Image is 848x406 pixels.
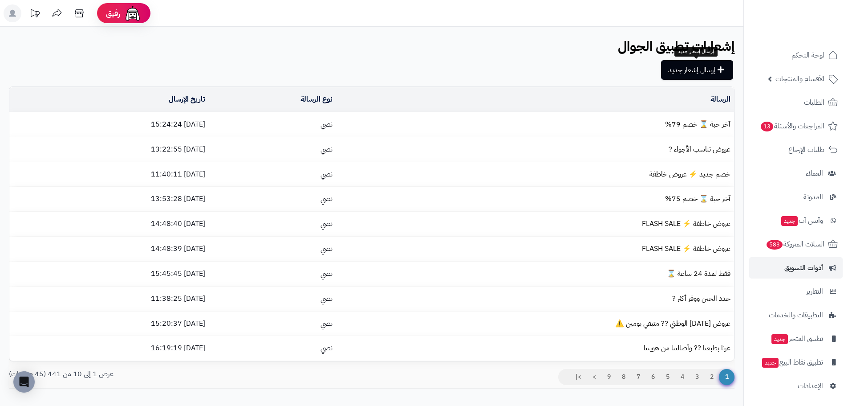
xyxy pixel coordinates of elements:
[645,369,661,385] a: 6
[781,216,798,226] span: جديد
[661,60,733,80] a: إرسال إشعار جديد
[9,187,209,211] td: [DATE] 13:53:28
[665,193,730,204] a: آخر حبة ⌛ خصم 75%
[13,371,35,393] div: Open Intercom Messenger
[675,369,690,385] a: 4
[761,122,773,131] span: 13
[771,332,823,345] span: تطبيق المتجر
[769,309,823,321] span: التطبيقات والخدمات
[665,119,730,130] a: آخر حبة ⌛ خصم 79%
[674,47,718,57] div: إرسال إشعار جديد
[9,112,209,137] td: [DATE] 15:24:24
[209,112,336,137] td: نصي
[106,8,120,19] span: رفيق
[169,94,205,105] a: تاريخ الإرسال
[209,237,336,261] td: نصي
[9,312,209,336] td: [DATE] 15:20:37
[784,262,823,274] span: أدوات التسويق
[642,243,730,254] a: عروض خاطفة ⚡ FLASH SALE
[761,356,823,369] span: تطبيق نقاط البيع
[798,380,823,392] span: الإعدادات
[649,169,730,180] a: خصم جديد ⚡ عروض خاطفة
[749,234,843,255] a: السلات المتروكة583
[719,369,734,385] span: 1
[672,293,730,304] a: جدد الحين ووفر أكثر ?
[667,268,730,279] a: فقط لمدة 24 ساعة ⌛
[669,144,730,155] a: عروض تناسب الأجواء ?
[771,334,788,344] span: جديد
[749,210,843,231] a: وآتس آبجديد
[615,318,730,329] a: عروض [DATE] الوطني ?? متبقي يومين ⚠️
[749,352,843,373] a: تطبيق نقاط البيعجديد
[24,4,46,25] a: تحديثات المنصة
[762,358,779,368] span: جديد
[775,73,824,85] span: الأقسام والمنتجات
[791,49,824,62] span: لوحة التحكم
[587,369,602,385] a: >
[209,336,336,361] td: نصي
[209,162,336,187] td: نصي
[749,375,843,397] a: الإعدادات
[749,139,843,160] a: طلبات الإرجاع
[209,262,336,286] td: نصي
[209,212,336,236] td: نصي
[749,45,843,66] a: لوحة التحكم
[749,328,843,349] a: تطبيق المتجرجديد
[9,212,209,236] td: [DATE] 14:48:40
[803,191,823,203] span: المدونة
[766,238,824,250] span: السلات المتروكة
[690,369,705,385] a: 3
[710,94,730,105] a: الرسالة
[749,115,843,137] a: المراجعات والأسئلة13
[209,312,336,336] td: نصي
[209,287,336,311] td: نصي
[788,144,824,156] span: طلبات الإرجاع
[749,257,843,279] a: أدوات التسويق
[9,162,209,187] td: [DATE] 11:40:11
[209,187,336,211] td: نصي
[660,369,675,385] a: 5
[2,369,372,379] div: عرض 1 إلى 10 من 441 (45 صفحات)
[631,369,646,385] a: 7
[9,237,209,261] td: [DATE] 14:48:39
[642,218,730,229] a: عروض خاطفة ⚡ FLASH SALE
[644,343,730,353] a: عزنا بطبعنا ?? وأصالتنا من هويتنا
[9,262,209,286] td: [DATE] 15:45:45
[9,336,209,361] td: [DATE] 16:19:19
[618,36,734,56] b: إشعارات تطبيق الجوال
[806,167,823,180] span: العملاء
[300,94,333,105] a: نوع الرسالة
[601,369,617,385] a: 9
[806,285,823,298] span: التقارير
[767,240,783,250] span: 583
[124,4,142,22] img: ai-face.png
[209,137,336,162] td: نصي
[749,281,843,302] a: التقارير
[9,137,209,162] td: [DATE] 13:22:55
[760,120,824,132] span: المراجعات والأسئلة
[749,304,843,326] a: التطبيقات والخدمات
[704,369,719,385] a: 2
[616,369,631,385] a: 8
[804,96,824,109] span: الطلبات
[9,287,209,311] td: [DATE] 11:38:25
[749,186,843,208] a: المدونة
[749,92,843,113] a: الطلبات
[570,369,587,385] a: >|
[780,214,823,227] span: وآتس آب
[749,163,843,184] a: العملاء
